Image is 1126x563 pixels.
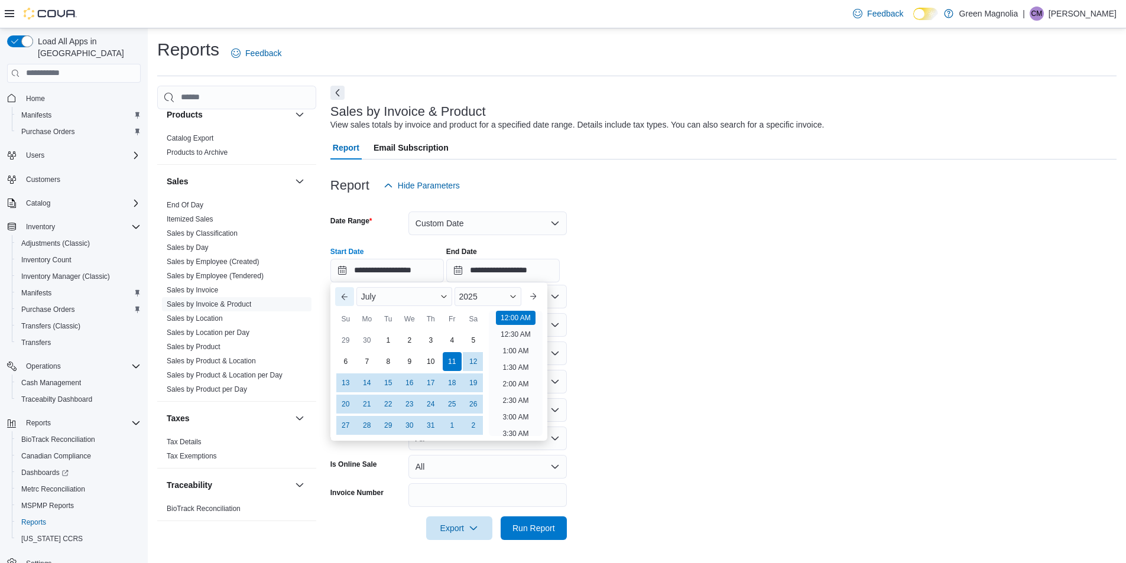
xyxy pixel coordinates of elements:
[2,415,145,431] button: Reports
[167,109,203,121] h3: Products
[400,395,419,414] div: day-23
[498,377,533,391] li: 2:00 AM
[21,534,83,544] span: [US_STATE] CCRS
[26,418,51,428] span: Reports
[336,352,355,371] div: day-6
[167,504,241,513] span: BioTrack Reconciliation
[400,331,419,350] div: day-2
[335,330,484,436] div: July, 2025
[496,327,536,341] li: 12:30 AM
[17,532,87,546] a: [US_STATE] CCRS
[293,411,307,425] button: Taxes
[379,310,398,328] div: Tu
[17,482,90,496] a: Metrc Reconciliation
[17,319,141,333] span: Transfers (Classic)
[379,373,398,392] div: day-15
[167,438,202,446] a: Tax Details
[336,331,355,350] div: day-29
[21,435,95,444] span: BioTrack Reconciliation
[358,373,377,392] div: day-14
[17,236,141,250] span: Adjustments (Classic)
[17,302,80,317] a: Purchase Orders
[21,416,56,430] button: Reports
[426,516,492,540] button: Export
[17,515,141,529] span: Reports
[26,151,44,160] span: Users
[17,466,141,480] span: Dashboards
[17,253,141,267] span: Inventory Count
[17,125,141,139] span: Purchase Orders
[167,134,213,142] a: Catalog Export
[913,20,914,21] span: Dark Mode
[167,215,213,223] a: Itemized Sales
[17,466,73,480] a: Dashboards
[21,255,72,265] span: Inventory Count
[421,416,440,435] div: day-31
[501,516,567,540] button: Run Report
[21,378,81,388] span: Cash Management
[167,412,290,424] button: Taxes
[167,175,290,187] button: Sales
[33,35,141,59] span: Load All Apps in [GEOGRAPHIC_DATA]
[421,310,440,328] div: Th
[21,220,60,234] button: Inventory
[21,196,55,210] button: Catalog
[335,287,354,306] button: Previous Month
[358,310,377,328] div: Mo
[21,338,51,347] span: Transfers
[24,8,77,19] img: Cova
[374,136,449,160] span: Email Subscription
[550,320,560,330] button: Open list of options
[167,200,203,210] span: End Of Day
[498,427,533,441] li: 3:30 AM
[379,174,465,197] button: Hide Parameters
[245,47,281,59] span: Feedback
[21,239,90,248] span: Adjustments (Classic)
[464,352,483,371] div: day-12
[17,269,141,284] span: Inventory Manager (Classic)
[167,201,203,209] a: End Of Day
[26,222,55,232] span: Inventory
[167,285,218,295] span: Sales by Invoice
[157,38,219,61] h1: Reports
[17,336,141,350] span: Transfers
[421,373,440,392] div: day-17
[12,514,145,531] button: Reports
[26,94,45,103] span: Home
[21,451,91,461] span: Canadian Compliance
[21,110,51,120] span: Manifests
[21,484,85,494] span: Metrc Reconciliation
[464,331,483,350] div: day-5
[336,373,355,392] div: day-13
[26,175,60,184] span: Customers
[21,172,141,187] span: Customers
[358,352,377,371] div: day-7
[17,336,56,350] a: Transfers
[17,499,79,513] a: MSPMP Reports
[21,220,141,234] span: Inventory
[433,516,485,540] span: Export
[167,314,223,323] a: Sales by Location
[17,392,97,406] a: Traceabilty Dashboard
[167,214,213,224] span: Itemized Sales
[157,131,316,164] div: Products
[21,416,141,430] span: Reports
[12,481,145,497] button: Metrc Reconciliation
[867,8,903,19] span: Feedback
[400,416,419,435] div: day-30
[2,219,145,235] button: Inventory
[167,300,251,309] span: Sales by Invoice & Product
[398,180,460,191] span: Hide Parameters
[167,109,290,121] button: Products
[443,416,462,435] div: day-1
[330,86,345,100] button: Next
[21,359,66,373] button: Operations
[17,432,100,447] a: BioTrack Reconciliation
[2,90,145,107] button: Home
[17,302,141,317] span: Purchase Orders
[848,2,908,25] a: Feedback
[12,334,145,351] button: Transfers
[167,357,256,365] a: Sales by Product & Location
[464,416,483,435] div: day-2
[21,359,141,373] span: Operations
